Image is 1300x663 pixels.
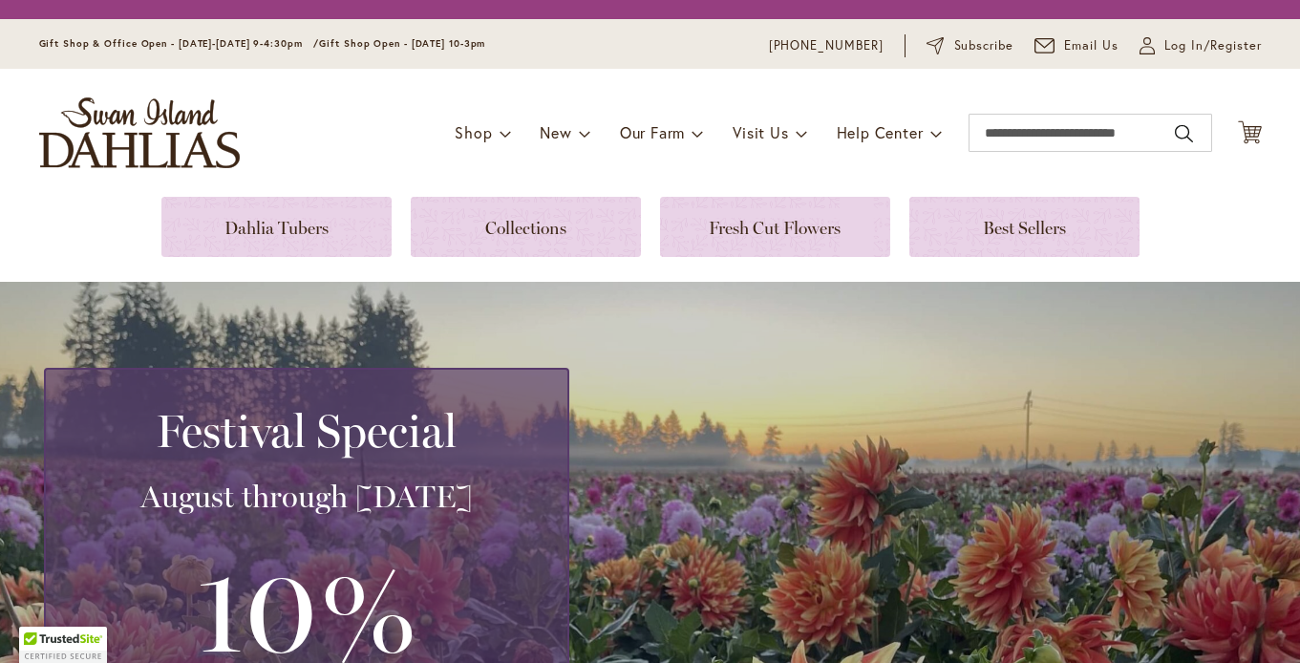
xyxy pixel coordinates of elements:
[319,37,485,50] span: Gift Shop Open - [DATE] 10-3pm
[1140,36,1262,55] a: Log In/Register
[69,478,544,516] h3: August through [DATE]
[1175,118,1192,149] button: Search
[769,36,884,55] a: [PHONE_NUMBER]
[19,627,107,663] div: TrustedSite Certified
[1064,36,1119,55] span: Email Us
[733,122,788,142] span: Visit Us
[455,122,492,142] span: Shop
[39,97,240,168] a: store logo
[620,122,685,142] span: Our Farm
[927,36,1013,55] a: Subscribe
[69,404,544,458] h2: Festival Special
[1034,36,1119,55] a: Email Us
[540,122,571,142] span: New
[837,122,924,142] span: Help Center
[39,37,320,50] span: Gift Shop & Office Open - [DATE]-[DATE] 9-4:30pm /
[954,36,1014,55] span: Subscribe
[1164,36,1262,55] span: Log In/Register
